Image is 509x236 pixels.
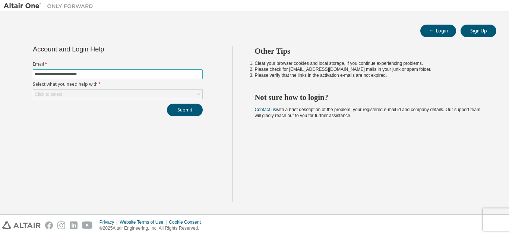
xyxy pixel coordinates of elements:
li: Please verify that the links in the activation e-mails are not expired. [255,72,483,78]
img: youtube.svg [82,221,93,229]
div: Cookie Consent [169,219,205,225]
h2: Other Tips [255,46,483,56]
li: Please check for [EMAIL_ADDRESS][DOMAIN_NAME] mails in your junk or spam folder. [255,66,483,72]
img: facebook.svg [45,221,53,229]
img: Altair One [4,2,97,10]
label: Select what you need help with [33,81,203,87]
div: Click to select [35,91,62,97]
h2: Not sure how to login? [255,92,483,102]
button: Login [420,25,456,37]
img: altair_logo.svg [2,221,41,229]
div: Privacy [99,219,120,225]
a: Contact us [255,107,276,112]
p: © 2025 Altair Engineering, Inc. All Rights Reserved. [99,225,205,232]
div: Click to select [33,90,202,99]
div: Account and Login Help [33,46,169,52]
div: Website Terms of Use [120,219,169,225]
label: Email [33,61,203,67]
img: linkedin.svg [70,221,78,229]
img: instagram.svg [57,221,65,229]
span: with a brief description of the problem, your registered e-mail id and company details. Our suppo... [255,107,481,118]
li: Clear your browser cookies and local storage, if you continue experiencing problems. [255,60,483,66]
button: Sign Up [461,25,496,37]
button: Submit [167,104,203,116]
